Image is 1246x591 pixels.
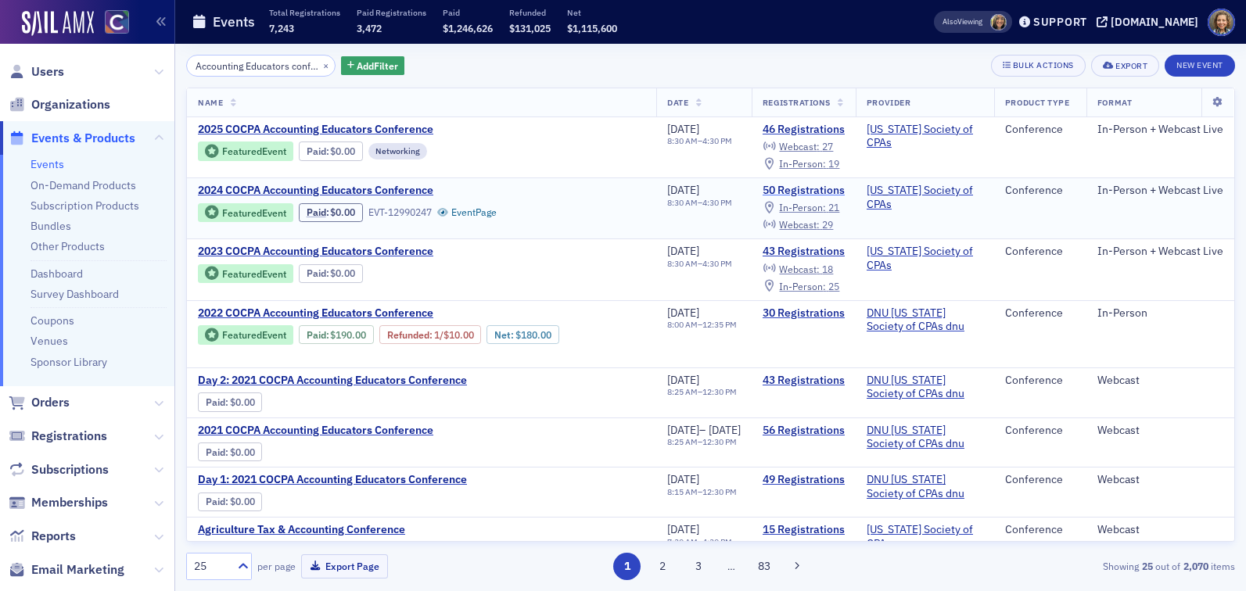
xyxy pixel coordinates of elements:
div: In-Person + Webcast Live [1097,184,1223,198]
a: Venues [31,334,68,348]
a: Email Marketing [9,561,124,578]
span: 2022 COCPA Accounting Educators Conference [198,306,461,321]
div: – [667,259,732,269]
h1: Events [213,13,255,31]
span: : [206,396,230,408]
div: Refunded: 32 - $19000 [379,325,481,344]
span: Add Filter [357,59,398,73]
span: $0.00 [230,396,255,408]
div: Featured Event [198,325,293,345]
div: Conference [1005,374,1075,388]
a: EventPage [437,206,497,218]
button: Export Page [301,554,388,578]
div: Conference [1005,473,1075,487]
a: Paid [206,396,225,408]
span: [DATE] [667,423,699,437]
span: : [206,496,230,507]
input: Search… [186,55,336,77]
a: [US_STATE] Society of CPAs [867,184,983,211]
time: 8:25 AM [667,386,698,397]
time: 8:00 AM [667,319,698,330]
img: SailAMX [105,10,129,34]
span: Webcast : [779,263,820,275]
strong: 25 [1139,559,1155,573]
div: Conference [1005,306,1075,321]
span: 21 [828,201,839,213]
span: [DATE] [667,306,699,320]
button: New Event [1165,55,1235,77]
time: 12:30 PM [702,436,737,447]
span: $0.00 [330,206,355,218]
div: – [667,487,737,497]
span: [DATE] [667,472,699,486]
span: 27 [822,140,833,152]
div: Networking [368,143,427,159]
a: 2023 COCPA Accounting Educators Conference [198,245,480,259]
span: 19 [828,157,839,170]
div: Paid: 51 - $0 [299,203,363,222]
div: Paid: 41 - $0 [198,392,262,411]
a: Paid [307,329,326,341]
a: In-Person: 21 [763,202,839,214]
span: In-Person : [779,280,826,292]
span: $1,246,626 [443,22,493,34]
span: $0.00 [230,446,255,458]
span: Colorado Society of CPAs [867,184,983,211]
a: Webcast: 27 [763,141,833,153]
button: 83 [750,553,777,580]
span: Agriculture Tax & Accounting Conference [198,523,461,537]
time: 4:30 PM [702,197,732,208]
time: 12:30 PM [702,486,737,497]
span: Net : [494,329,515,341]
p: Total Registrations [269,7,340,18]
div: Webcast [1097,473,1223,487]
a: 43 Registrations [763,245,845,259]
a: Paid [307,145,326,157]
span: : [206,446,230,458]
span: Registrations [31,428,107,445]
a: View Homepage [94,10,129,37]
a: Events [31,157,64,171]
a: Reports [9,528,76,545]
a: Subscription Products [31,199,139,213]
a: [US_STATE] Society of CPAs [867,523,983,550]
span: DNU Colorado Society of CPAs dnu [867,424,983,451]
strong: 2,070 [1180,559,1211,573]
div: In-Person + Webcast Live [1097,245,1223,259]
a: Bundles [31,219,71,233]
time: 8:30 AM [667,135,698,146]
a: Orders [9,394,70,411]
time: 4:30 PM [702,135,732,146]
span: $0.00 [330,267,355,279]
span: DNU Colorado Society of CPAs dnu [867,374,983,401]
div: [DOMAIN_NAME] [1111,15,1198,29]
span: Reports [31,528,76,545]
div: Featured Event [222,209,286,217]
span: : [307,145,331,157]
span: 25 [828,280,839,292]
a: 43 Registrations [763,374,845,388]
a: 30 Registrations [763,306,845,321]
div: Featured Event [222,331,286,339]
a: Day 1: 2021 COCPA Accounting Educators Conference [198,473,467,487]
span: Colorado Society of CPAs [867,245,983,272]
div: Featured Event [222,147,286,156]
a: 56 Registrations [763,424,845,438]
button: × [319,58,333,72]
a: 2022 COCPA Accounting Educators Conference [198,306,645,321]
a: Webcast: 29 [763,219,833,231]
a: Paid [307,267,326,279]
div: Conference [1005,424,1075,438]
a: 2021 COCPA Accounting Educators Conference [198,424,461,438]
span: DNU Colorado Society of CPAs dnu [867,306,983,334]
div: Featured Event [222,270,286,278]
a: 49 Registrations [763,473,845,487]
span: : [387,329,434,341]
div: – [667,424,741,438]
time: 12:30 PM [702,386,737,397]
button: AddFilter [341,56,405,76]
div: Paid: 47 - $0 [299,141,363,160]
div: – [667,198,732,208]
span: In-Person : [779,157,826,170]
